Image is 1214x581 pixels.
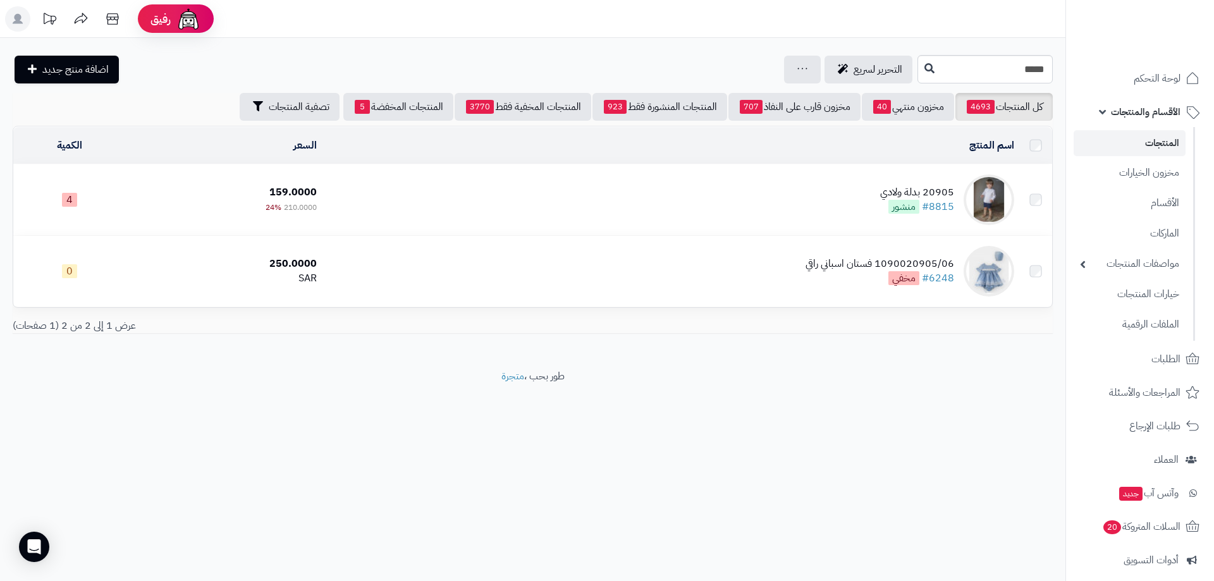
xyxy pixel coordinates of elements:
[728,93,861,121] a: مخزون قارب على النفاذ707
[455,93,591,121] a: المنتجات المخفية فقط3770
[1074,250,1186,278] a: مواصفات المنتجات
[62,264,77,278] span: 0
[1074,344,1206,374] a: الطلبات
[604,100,627,114] span: 923
[1074,220,1186,247] a: الماركات
[15,56,119,83] a: اضافة منتج جديد
[34,6,65,35] a: تحديثات المنصة
[355,100,370,114] span: 5
[825,56,912,83] a: التحرير لسريع
[132,257,317,271] div: 250.0000
[293,138,317,153] a: السعر
[266,202,281,213] span: 24%
[1134,70,1180,87] span: لوحة التحكم
[967,100,995,114] span: 4693
[1119,487,1143,501] span: جديد
[964,246,1014,297] img: 1090020905/06 فستان اسباني راقي
[1074,190,1186,217] a: الأقسام
[1109,384,1180,401] span: المراجعات والأسئلة
[1074,377,1206,408] a: المراجعات والأسئلة
[19,532,49,562] div: Open Intercom Messenger
[240,93,340,121] button: تصفية المنتجات
[343,93,453,121] a: المنتجات المخفضة5
[862,93,954,121] a: مخزون منتهي40
[1074,281,1186,308] a: خيارات المنتجات
[955,93,1053,121] a: كل المنتجات4693
[1074,130,1186,156] a: المنتجات
[1074,511,1206,542] a: السلات المتروكة20
[1124,551,1179,569] span: أدوات التسويق
[150,11,171,27] span: رفيق
[176,6,201,32] img: ai-face.png
[284,202,317,213] span: 210.0000
[132,271,317,286] div: SAR
[62,193,77,207] span: 4
[1074,545,1206,575] a: أدوات التسويق
[3,319,533,333] div: عرض 1 إلى 2 من 2 (1 صفحات)
[269,185,317,200] span: 159.0000
[740,100,763,114] span: 707
[42,62,109,77] span: اضافة منتج جديد
[1074,411,1206,441] a: طلبات الإرجاع
[269,99,329,114] span: تصفية المنتجات
[1103,520,1121,534] span: 20
[1074,478,1206,508] a: وآتس آبجديد
[466,100,494,114] span: 3770
[806,257,954,271] div: 1090020905/06 فستان اسباني راقي
[854,62,902,77] span: التحرير لسريع
[969,138,1014,153] a: اسم المنتج
[1118,484,1179,502] span: وآتس آب
[888,200,919,214] span: منشور
[1129,417,1180,435] span: طلبات الإرجاع
[1151,350,1180,368] span: الطلبات
[1074,311,1186,338] a: الملفات الرقمية
[880,185,954,200] div: 20905 بدلة ولادي
[1074,159,1186,187] a: مخزون الخيارات
[922,199,954,214] a: #8815
[922,271,954,286] a: #6248
[592,93,727,121] a: المنتجات المنشورة فقط923
[964,174,1014,225] img: 20905 بدلة ولادي
[501,369,524,384] a: متجرة
[1102,518,1180,535] span: السلات المتروكة
[1111,103,1180,121] span: الأقسام والمنتجات
[1074,444,1206,475] a: العملاء
[1074,63,1206,94] a: لوحة التحكم
[1154,451,1179,468] span: العملاء
[888,271,919,285] span: مخفي
[57,138,82,153] a: الكمية
[873,100,891,114] span: 40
